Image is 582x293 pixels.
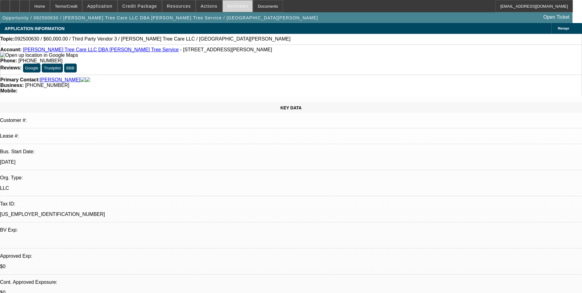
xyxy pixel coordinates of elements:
span: Actions [201,4,218,9]
strong: Topic: [0,36,15,42]
span: Activities [227,4,248,9]
a: Open Ticket [541,12,572,22]
strong: Business: [0,83,24,88]
img: facebook-icon.png [80,77,85,83]
button: Trustpilot [42,64,63,72]
span: Resources [167,4,191,9]
strong: Reviews: [0,65,21,70]
a: [PERSON_NAME] [40,77,80,83]
button: Actions [196,0,222,12]
button: Resources [162,0,195,12]
span: Manage [558,27,569,30]
span: [PHONE_NUMBER] [18,58,63,63]
button: BBB [64,64,77,72]
button: Activities [223,0,253,12]
span: KEY DATA [280,105,302,110]
button: Credit Package [118,0,162,12]
span: Credit Package [122,4,157,9]
strong: Account: [0,47,21,52]
strong: Phone: [0,58,17,63]
span: 092500630 / $60,000.00 / Third Party Vendor 3 / [PERSON_NAME] Tree Care LLC / [GEOGRAPHIC_DATA][P... [15,36,291,42]
strong: Mobile: [0,88,17,93]
span: Opportunity / 092500630 / [PERSON_NAME] Tree Care LLC DBA [PERSON_NAME] Tree Service / [GEOGRAPHI... [2,15,318,20]
strong: Primary Contact: [0,77,40,83]
span: - [STREET_ADDRESS][PERSON_NAME] [180,47,272,52]
span: APPLICATION INFORMATION [5,26,64,31]
span: Application [87,4,112,9]
a: View Google Maps [0,53,78,58]
a: [PERSON_NAME] Tree Care LLC DBA [PERSON_NAME] Tree Service [23,47,179,52]
span: [PHONE_NUMBER] [25,83,69,88]
button: Google [23,64,40,72]
button: Application [83,0,117,12]
img: Open up location in Google Maps [0,53,78,58]
img: linkedin-icon.png [85,77,90,83]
